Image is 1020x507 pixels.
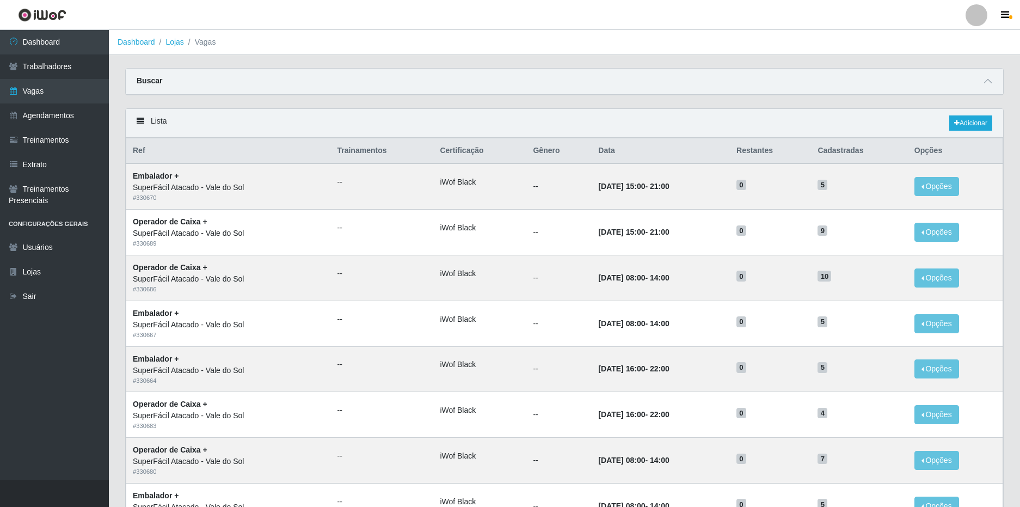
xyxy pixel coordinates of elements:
[818,408,827,419] span: 4
[133,217,207,226] strong: Operador de Caixa +
[598,456,645,465] time: [DATE] 08:00
[650,228,669,236] time: 21:00
[736,180,746,191] span: 0
[818,225,827,236] span: 9
[337,222,427,234] ul: --
[133,410,324,422] div: SuperFácil Atacado - Vale do Sol
[914,177,959,196] button: Opções
[440,405,520,416] li: iWof Black
[598,364,645,373] time: [DATE] 16:00
[133,285,324,294] div: # 330686
[526,392,592,438] td: --
[133,422,324,431] div: # 330683
[118,38,155,46] a: Dashboard
[818,362,827,373] span: 5
[133,319,324,331] div: SuperFácil Atacado - Vale do Sol
[818,271,831,282] span: 10
[133,172,179,180] strong: Embalador +
[914,405,959,424] button: Opções
[133,376,324,386] div: # 330664
[526,255,592,301] td: --
[133,228,324,239] div: SuperFácil Atacado - Vale do Sol
[736,362,746,373] span: 0
[736,225,746,236] span: 0
[165,38,183,46] a: Lojas
[650,364,669,373] time: 22:00
[526,346,592,392] td: --
[440,314,520,325] li: iWof Black
[526,163,592,209] td: --
[736,316,746,327] span: 0
[598,273,645,282] time: [DATE] 08:00
[592,138,730,164] th: Data
[337,314,427,325] ul: --
[433,138,526,164] th: Certificação
[650,410,669,419] time: 22:00
[526,210,592,255] td: --
[133,309,179,317] strong: Embalador +
[133,331,324,340] div: # 330667
[526,301,592,346] td: --
[598,410,645,419] time: [DATE] 16:00
[598,364,669,373] strong: -
[337,268,427,279] ul: --
[736,454,746,465] span: 0
[133,445,207,454] strong: Operador de Caixa +
[598,273,669,282] strong: -
[337,359,427,370] ul: --
[440,450,520,462] li: iWof Black
[133,193,324,203] div: # 330670
[526,438,592,484] td: --
[650,273,669,282] time: 14:00
[598,456,669,465] strong: -
[337,405,427,416] ul: --
[598,228,669,236] strong: -
[818,180,827,191] span: 5
[598,410,669,419] strong: -
[133,491,179,500] strong: Embalador +
[650,456,669,465] time: 14:00
[133,456,324,467] div: SuperFácil Atacado - Vale do Sol
[440,176,520,188] li: iWof Black
[598,228,645,236] time: [DATE] 15:00
[914,451,959,470] button: Opções
[598,319,669,328] strong: -
[133,182,324,193] div: SuperFácil Atacado - Vale do Sol
[184,36,216,48] li: Vagas
[914,223,959,242] button: Opções
[440,222,520,234] li: iWof Black
[126,138,331,164] th: Ref
[914,359,959,378] button: Opções
[914,314,959,333] button: Opções
[736,271,746,282] span: 0
[109,30,1020,55] nav: breadcrumb
[337,176,427,188] ul: --
[598,182,669,191] strong: -
[133,239,324,248] div: # 330689
[949,115,992,131] a: Adicionar
[811,138,907,164] th: Cadastradas
[914,268,959,288] button: Opções
[598,319,645,328] time: [DATE] 08:00
[330,138,433,164] th: Trainamentos
[126,109,1003,138] div: Lista
[133,467,324,477] div: # 330680
[133,273,324,285] div: SuperFácil Atacado - Vale do Sol
[137,76,162,85] strong: Buscar
[730,138,811,164] th: Restantes
[736,408,746,419] span: 0
[908,138,1003,164] th: Opções
[440,268,520,279] li: iWof Black
[440,359,520,370] li: iWof Black
[133,400,207,408] strong: Operador de Caixa +
[337,450,427,462] ul: --
[133,263,207,272] strong: Operador de Caixa +
[818,454,827,465] span: 7
[818,316,827,327] span: 5
[650,182,669,191] time: 21:00
[650,319,669,328] time: 14:00
[526,138,592,164] th: Gênero
[133,365,324,376] div: SuperFácil Atacado - Vale do Sol
[18,8,66,22] img: CoreUI Logo
[133,355,179,363] strong: Embalador +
